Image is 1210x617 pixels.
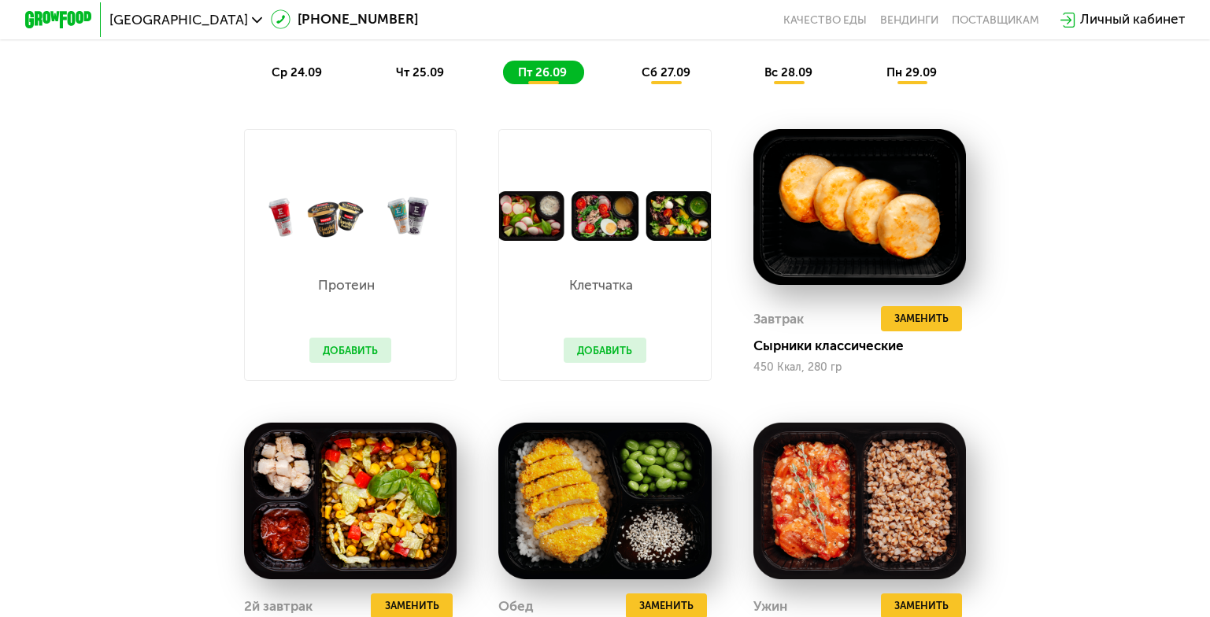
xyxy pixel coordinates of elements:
[952,13,1039,27] div: поставщикам
[396,65,444,79] span: чт 25.09
[881,306,962,331] button: Заменить
[639,597,694,614] span: Заменить
[309,279,383,292] p: Протеин
[642,65,690,79] span: сб 27.09
[564,279,638,292] p: Клетчатка
[894,597,949,614] span: Заменить
[309,338,391,363] button: Добавить
[272,65,322,79] span: ср 24.09
[1080,9,1185,30] div: Личный кабинет
[886,65,937,79] span: пн 29.09
[753,306,804,331] div: Завтрак
[880,13,938,27] a: Вендинги
[783,13,867,27] a: Качество еды
[564,338,646,363] button: Добавить
[764,65,812,79] span: вс 28.09
[109,13,248,27] span: [GEOGRAPHIC_DATA]
[385,597,439,614] span: Заменить
[894,310,949,327] span: Заменить
[518,65,567,79] span: пт 26.09
[271,9,418,30] a: [PHONE_NUMBER]
[753,361,966,374] div: 450 Ккал, 280 гр
[753,338,979,354] div: Сырники классические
